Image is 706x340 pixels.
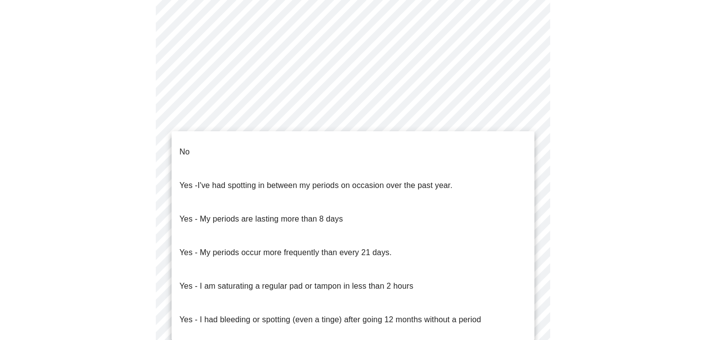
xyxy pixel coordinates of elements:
p: Yes - I am saturating a regular pad or tampon in less than 2 hours [179,280,413,292]
p: Yes - I had bleeding or spotting (even a tinge) after going 12 months without a period [179,314,481,326]
span: I've had spotting in between my periods on occasion over the past year. [198,181,453,189]
p: Yes - My periods occur more frequently than every 21 days. [179,247,392,259]
p: Yes - [179,180,453,191]
p: No [179,146,190,158]
p: Yes - My periods are lasting more than 8 days [179,213,343,225]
